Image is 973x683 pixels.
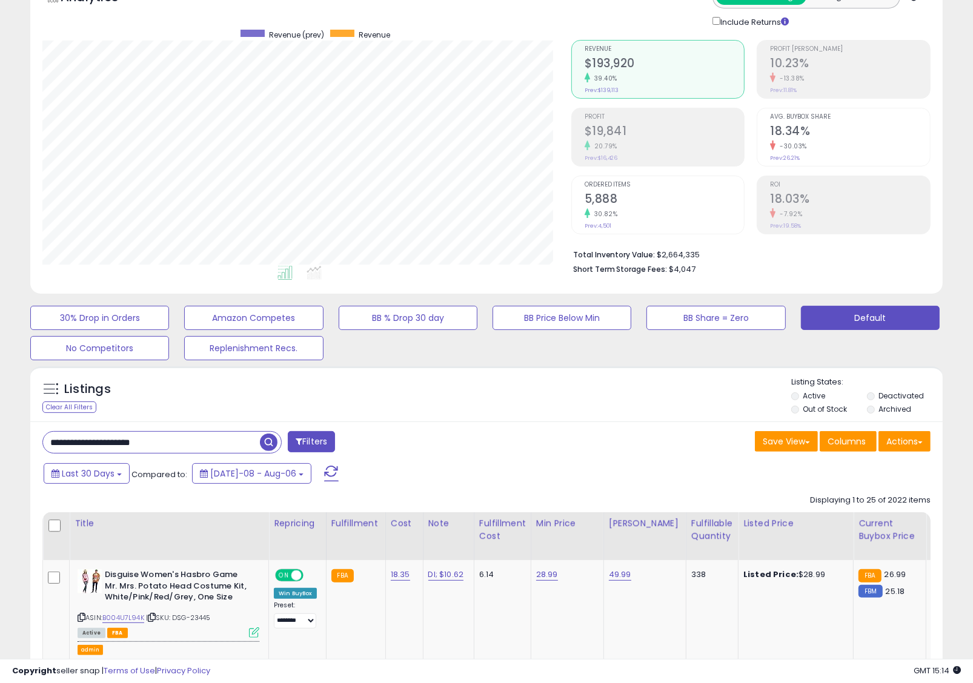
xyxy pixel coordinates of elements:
[78,628,105,638] span: All listings currently available for purchase on Amazon
[331,517,380,530] div: Fulfillment
[770,114,930,120] span: Avg. Buybox Share
[858,517,921,543] div: Current Buybox Price
[44,463,130,484] button: Last 30 Days
[585,154,618,162] small: Prev: $16,426
[878,391,924,401] label: Deactivated
[886,586,905,597] span: 25.18
[573,264,668,274] b: Short Term Storage Fees:
[269,30,324,40] span: Revenue (prev)
[770,192,930,208] h2: 18.03%
[803,391,825,401] label: Active
[30,336,169,360] button: No Competitors
[791,377,943,388] p: Listing States:
[274,588,317,599] div: Win BuyBox
[479,569,522,580] div: 6.14
[775,142,807,151] small: -30.03%
[743,569,844,580] div: $28.99
[493,306,631,330] button: BB Price Below Min
[590,142,617,151] small: 20.79%
[703,15,803,28] div: Include Returns
[691,569,729,580] div: 338
[102,613,144,623] a: B004U7L94K
[775,74,805,83] small: -13.38%
[801,306,940,330] button: Default
[331,569,354,582] small: FBA
[78,569,102,593] img: 51Ww9qj1tDL._SL40_.jpg
[428,517,469,530] div: Note
[339,306,477,330] button: BB % Drop 30 day
[585,182,745,188] span: Ordered Items
[75,517,264,530] div: Title
[770,46,930,53] span: Profit [PERSON_NAME]
[12,665,56,676] strong: Copyright
[609,517,681,530] div: [PERSON_NAME]
[78,645,103,655] button: admin
[391,517,418,530] div: Cost
[885,569,906,580] span: 26.99
[646,306,785,330] button: BB Share = Zero
[775,210,802,219] small: -7.92%
[914,665,961,676] span: 2025-09-6 15:14 GMT
[146,613,211,622] span: | SKU: DSG-23445
[810,495,931,506] div: Displaying 1 to 25 of 2022 items
[770,87,797,94] small: Prev: 11.81%
[669,263,696,275] span: $4,047
[274,517,321,530] div: Repricing
[573,246,922,261] li: $2,664,335
[62,467,115,480] span: Last 30 Days
[770,124,930,140] h2: 18.34%
[585,87,619,94] small: Prev: $139,113
[192,463,311,484] button: [DATE]-08 - Aug-06
[585,56,745,73] h2: $193,920
[78,569,259,636] div: ASIN:
[391,569,410,581] a: 18.35
[770,182,930,188] span: ROI
[105,569,252,606] b: Disguise Women's Hasbro Game Mr. Mrs. Potato Head Costume Kit, White/Pink/Red/Grey, One Size
[107,628,128,638] span: FBA
[428,569,464,581] a: DI; $10.62
[479,517,526,543] div: Fulfillment Cost
[590,74,617,83] small: 39.40%
[590,210,618,219] small: 30.82%
[585,222,612,229] small: Prev: 4,501
[104,665,155,676] a: Terms of Use
[30,306,169,330] button: 30% Drop in Orders
[536,569,558,581] a: 28.99
[64,381,111,398] h5: Listings
[820,431,877,452] button: Columns
[359,30,390,40] span: Revenue
[573,249,656,260] b: Total Inventory Value:
[210,467,296,480] span: [DATE]-08 - Aug-06
[770,56,930,73] h2: 10.23%
[743,517,848,530] div: Listed Price
[770,222,801,229] small: Prev: 19.58%
[302,570,321,581] span: OFF
[274,601,317,629] div: Preset:
[157,665,210,676] a: Privacy Policy
[536,517,599,530] div: Min Price
[858,569,881,582] small: FBA
[585,114,745,120] span: Profit
[585,124,745,140] h2: $19,841
[184,336,323,360] button: Replenishment Recs.
[878,431,931,452] button: Actions
[743,569,799,580] b: Listed Price:
[828,435,866,447] span: Columns
[12,665,210,677] div: seller snap | |
[858,585,882,598] small: FBM
[878,404,911,414] label: Archived
[288,431,335,452] button: Filters
[803,404,847,414] label: Out of Stock
[691,517,733,543] div: Fulfillable Quantity
[770,154,800,162] small: Prev: 26.21%
[131,469,187,480] span: Compared to:
[42,401,96,413] div: Clear All Filters
[585,192,745,208] h2: 5,888
[755,431,818,452] button: Save View
[585,46,745,53] span: Revenue
[609,569,631,581] a: 49.99
[184,306,323,330] button: Amazon Competes
[276,570,291,581] span: ON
